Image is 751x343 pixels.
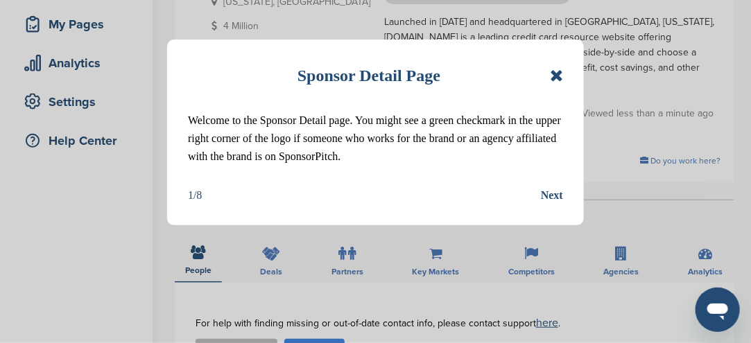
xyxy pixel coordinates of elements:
[541,186,563,204] button: Next
[188,112,563,166] p: Welcome to the Sponsor Detail page. You might see a green checkmark in the upper right corner of ...
[188,186,202,204] div: 1/8
[696,288,740,332] iframe: Button to launch messaging window
[297,60,440,91] h1: Sponsor Detail Page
